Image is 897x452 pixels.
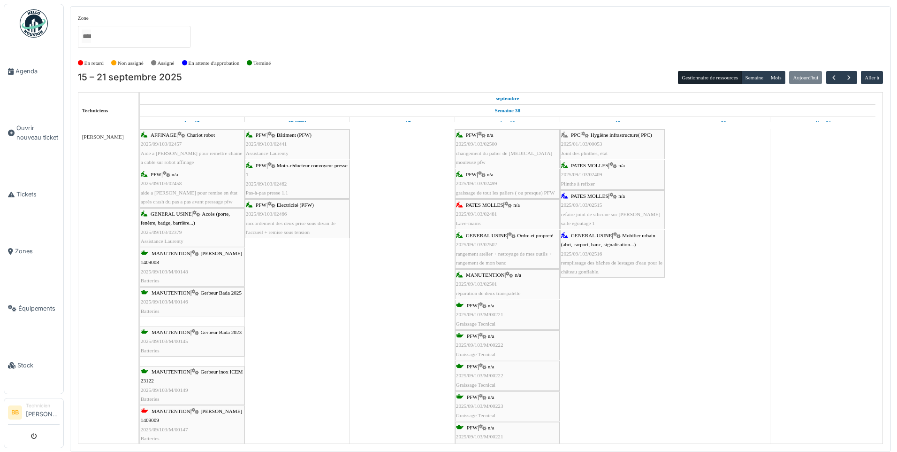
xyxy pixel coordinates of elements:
[561,251,602,257] span: 2025/09/103/02516
[141,288,243,316] div: |
[678,71,742,84] button: Gestionnaire de ressources
[561,181,595,187] span: Plinthe à refixer
[456,242,497,247] span: 2025/09/103/02502
[456,413,495,418] span: Graissage Tecnical
[26,402,60,422] li: [PERSON_NAME]
[456,290,521,296] span: réparation de deux transpalette
[561,202,602,208] span: 2025/09/103/02515
[141,278,160,283] span: Batteries
[467,394,478,400] span: PFW
[82,108,108,113] span: Techniciens
[456,351,495,357] span: Graissage Tecnical
[151,171,161,177] span: PFW
[561,131,664,158] div: |
[571,193,608,199] span: PATES MOLLES
[246,141,287,147] span: 2025/09/103/02441
[246,163,348,177] span: Moto-réducteur convoyeur presse 1
[487,171,494,177] span: n/a
[256,132,266,138] span: PFW
[141,369,243,383] span: Gerbeur inox ICEM 23122
[571,233,612,238] span: GENERAL USINE
[246,131,349,158] div: |
[158,59,175,67] label: Assigné
[561,150,608,156] span: Joint des plinthes, état
[861,71,883,84] button: Aller à
[456,321,495,327] span: Graissage Tecnical
[4,337,63,394] a: Stock
[82,134,124,140] span: [PERSON_NAME]
[466,202,503,208] span: PATES MOLLES
[78,72,182,83] h2: 15 – 21 septembre 2025
[488,394,494,400] span: n/a
[18,304,60,313] span: Équipements
[456,271,559,298] div: |
[456,211,497,217] span: 2025/09/103/02481
[4,43,63,100] a: Agenda
[15,67,60,76] span: Agenda
[456,131,559,167] div: |
[456,231,559,267] div: |
[141,141,182,147] span: 2025/09/103/02457
[141,407,243,443] div: |
[141,338,188,344] span: 2025/09/103/M/00145
[466,272,505,278] span: MANUTENTION
[152,369,190,374] span: MANUTENTION
[246,201,349,237] div: |
[456,342,503,348] span: 2025/09/103/M/00222
[466,132,477,138] span: PFW
[84,59,104,67] label: En retard
[456,312,503,317] span: 2025/09/103/M/00221
[591,132,652,138] span: Hygiène infrastructure( PPC)
[15,247,60,256] span: Zones
[488,303,494,308] span: n/a
[571,163,608,168] span: PATES MOLLES
[152,329,190,335] span: MANUTENTION
[118,59,144,67] label: Non assigné
[561,192,664,228] div: |
[456,141,497,147] span: 2025/09/103/02500
[141,211,230,226] span: Accès (porte, fenêtre, badge, barrière...)
[456,423,559,451] div: |
[246,150,289,156] span: Assistance Laurenty
[561,141,602,147] span: 2025/01/103/00053
[141,348,160,353] span: Batteries
[456,251,552,265] span: rangement atelier + nettoyage de mes outils + rangement de mon banc
[277,202,314,208] span: Electricité (PFW)
[826,71,842,85] button: Précédent
[141,367,243,404] div: |
[488,425,494,430] span: n/a
[26,402,60,409] div: Technicien
[571,132,580,138] span: PPC
[456,443,495,449] span: Graissage Tecnical
[141,150,243,165] span: Aide a [PERSON_NAME] pour remettre chaine a cable sur robot affinage
[200,290,242,296] span: Gerbeur Bada 2025
[561,233,655,247] span: Mobilier urbain (abri, carport, banc, signalisation...)
[141,170,243,206] div: |
[141,299,188,304] span: 2025/09/103/M/00146
[256,163,266,168] span: PFW
[246,190,288,195] span: Pas-à-pas presse 1.1
[467,364,478,369] span: PFW
[561,231,664,276] div: |
[517,233,553,238] span: Ordre et propreté
[488,364,494,369] span: n/a
[467,425,478,430] span: PFW
[17,361,60,370] span: Stock
[141,238,183,244] span: Assistance Laurenty
[812,117,833,129] a: 21 septembre 2025
[456,434,503,439] span: 2025/09/103/M/00221
[456,220,481,226] span: Lave-mains
[141,308,160,314] span: Batteries
[498,117,517,129] a: 18 septembre 2025
[456,393,559,420] div: |
[456,403,503,409] span: 2025/09/103/M/00223
[4,280,63,337] a: Équipements
[16,190,60,199] span: Tickets
[466,233,507,238] span: GENERAL USINE
[456,382,495,388] span: Graissage Tecnical
[4,223,63,280] a: Zones
[246,220,335,235] span: raccordement des deux prise sous divan de l'accueil + remise sous tension
[246,211,287,217] span: 2025/09/103/02466
[286,117,309,129] a: 16 septembre 2025
[152,290,190,296] span: MANUTENTION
